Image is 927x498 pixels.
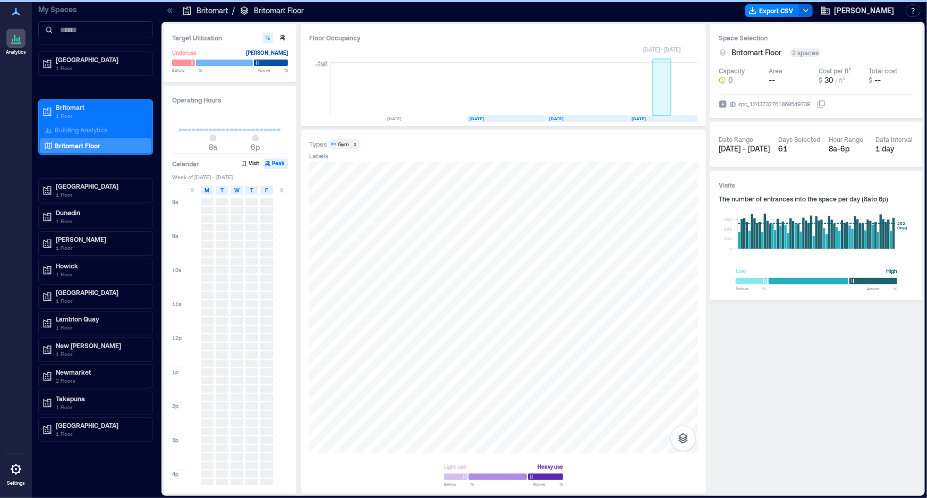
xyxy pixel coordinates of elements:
[309,32,698,43] div: Floor Occupancy
[56,270,145,278] p: 1 Floor
[56,190,145,199] p: 1 Floor
[819,66,851,75] div: Cost per ft²
[56,112,145,120] p: 1 Floor
[55,141,100,150] p: Britomart Floor
[56,288,145,297] p: [GEOGRAPHIC_DATA]
[172,47,197,58] div: Underuse
[835,77,845,84] span: / ft²
[263,158,288,169] button: Peak
[876,144,915,154] div: 1 day
[56,323,145,332] p: 1 Floor
[309,151,328,160] div: Labels
[56,350,145,358] p: 1 Floor
[3,457,29,489] a: Settings
[778,135,820,144] div: Days Selected
[444,461,466,472] div: Light use
[745,4,800,17] button: Export CSV
[56,235,145,243] p: [PERSON_NAME]
[234,186,240,195] span: W
[172,95,288,105] h3: Operating Hours
[56,261,145,270] p: Howick
[172,266,182,274] span: 10a
[730,99,736,109] span: ID
[778,144,820,154] div: 61
[769,75,775,85] span: --
[732,47,781,58] span: Britomart Floor
[56,243,145,252] p: 1 Floor
[266,186,268,195] span: F
[280,186,283,195] span: S
[817,100,826,108] button: IDspc_1243732761869549739
[56,394,145,403] p: Takapuna
[172,402,178,410] span: 2p
[56,55,145,64] p: [GEOGRAPHIC_DATA]
[172,368,178,376] span: 1p
[886,266,897,276] div: High
[737,99,811,109] div: spc_1243732761869549739
[549,116,564,121] text: [DATE]
[172,300,182,308] span: 11a
[829,135,863,144] div: Hour Range
[790,48,821,57] div: 2 spaces
[56,208,145,217] p: Dunedin
[724,217,732,222] tspan: 300
[719,135,753,144] div: Date Range
[172,173,288,181] span: Week of [DATE] - [DATE]
[197,5,228,16] p: Britomart
[258,67,288,73] span: Above %
[220,186,224,195] span: T
[172,158,199,169] h3: Calendar
[250,186,253,195] span: T
[874,75,881,85] span: --
[56,376,145,385] p: 2 Floors
[470,116,484,121] text: [DATE]
[56,297,145,305] p: 1 Floor
[309,140,327,148] div: Types
[728,75,733,86] span: 0
[876,135,913,144] div: Data Interval
[724,226,732,232] tspan: 200
[172,32,288,43] h3: Target Utilization
[724,236,732,241] tspan: 100
[719,32,914,43] h3: Space Selection
[538,461,563,472] div: Heavy use
[352,141,359,147] div: 2
[769,66,783,75] div: Area
[240,158,262,169] button: Visit
[56,182,145,190] p: [GEOGRAPHIC_DATA]
[55,125,107,134] p: Building Analytics
[172,334,182,342] span: 12p
[172,470,178,478] span: 4p
[867,285,897,292] span: Above %
[869,66,897,75] div: Total cost
[172,67,202,73] span: Below %
[829,144,868,154] div: 8a - 6p
[719,195,914,203] div: The number of entrances into the space per day ( 8a to 6p )
[834,5,894,16] span: [PERSON_NAME]
[444,481,474,487] span: Below %
[56,315,145,323] p: Lambton Quay
[387,116,402,121] text: [DATE]
[719,144,770,153] span: [DATE] - [DATE]
[172,436,178,444] span: 3p
[3,26,29,58] a: Analytics
[736,285,766,292] span: Below %
[251,142,260,151] span: 6p
[736,266,746,276] div: Low
[56,421,145,429] p: [GEOGRAPHIC_DATA]
[817,2,897,19] button: [PERSON_NAME]
[205,186,210,195] span: M
[56,429,145,438] p: 1 Floor
[6,49,26,55] p: Analytics
[56,368,145,376] p: Newmarket
[56,217,145,225] p: 1 Floor
[209,142,217,151] span: 8a
[719,180,914,190] h3: Visits
[632,116,646,121] text: [DATE]
[172,198,178,206] span: 8a
[7,480,25,486] p: Settings
[56,64,145,72] p: 1 Floor
[719,66,745,75] div: Capacity
[246,47,288,58] div: [PERSON_NAME]
[56,341,145,350] p: New [PERSON_NAME]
